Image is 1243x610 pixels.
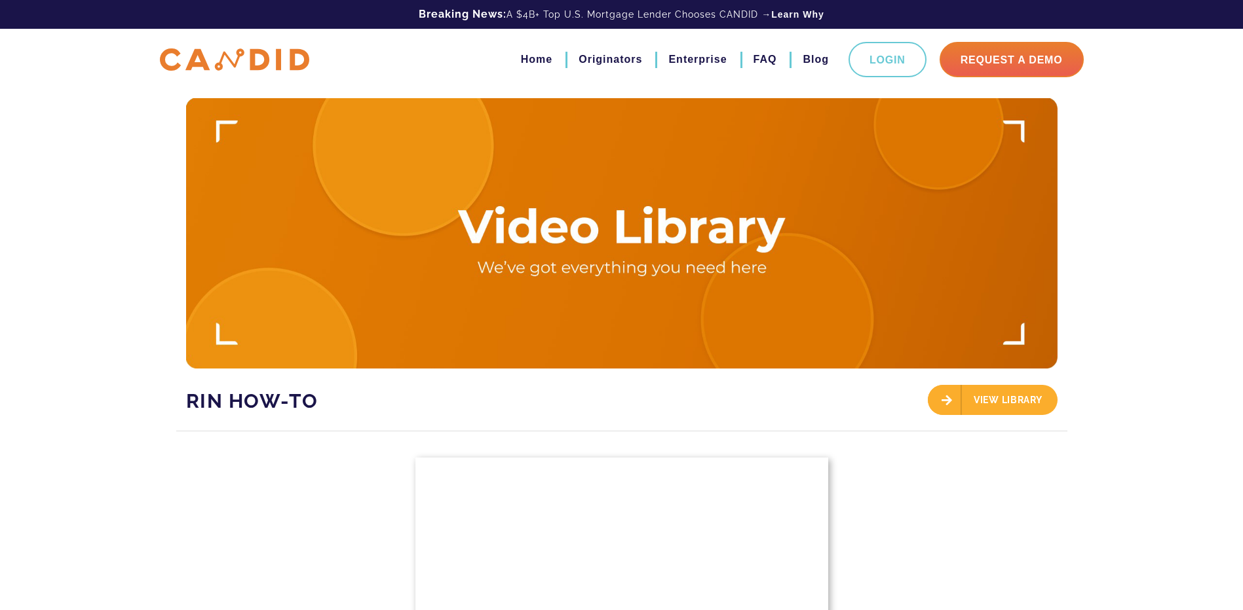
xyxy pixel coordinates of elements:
a: Login [849,42,927,77]
a: Home [521,48,552,71]
div: View Library [928,385,1057,415]
a: Learn Why [771,8,824,21]
h1: RIN How-To [186,375,612,421]
a: Enterprise [668,48,727,71]
a: Originators [579,48,642,71]
a: Request A Demo [940,42,1084,77]
img: Video Library Hero [186,98,1058,368]
img: CANDID APP [160,48,309,71]
a: Blog [803,48,829,71]
a: View Library [928,406,1057,417]
b: Breaking News: [419,8,507,20]
a: FAQ [754,48,777,71]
